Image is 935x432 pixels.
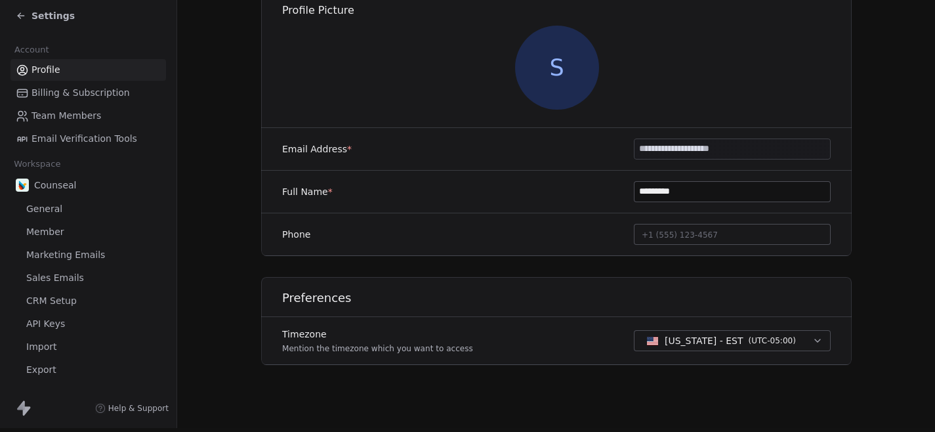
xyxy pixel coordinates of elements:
[282,290,852,306] h1: Preferences
[10,359,166,381] a: Export
[282,185,333,198] label: Full Name
[16,179,29,192] img: counseal-logo-icon.png
[10,267,166,289] a: Sales Emails
[748,335,795,347] span: ( UTC-05:00 )
[31,9,75,22] span: Settings
[10,59,166,81] a: Profile
[282,142,352,156] label: Email Address
[31,86,130,100] span: Billing & Subscription
[26,340,56,354] span: Import
[10,105,166,127] a: Team Members
[665,334,743,347] span: [US_STATE] - EST
[282,328,473,341] label: Timezone
[26,363,56,377] span: Export
[642,230,718,240] span: +1 (555) 123-4567
[9,40,54,60] span: Account
[16,9,75,22] a: Settings
[10,244,166,266] a: Marketing Emails
[31,132,137,146] span: Email Verification Tools
[10,221,166,243] a: Member
[514,26,598,110] span: S
[10,128,166,150] a: Email Verification Tools
[34,179,76,192] span: Counseal
[26,248,105,262] span: Marketing Emails
[282,3,852,18] h1: Profile Picture
[10,336,166,358] a: Import
[282,228,310,241] label: Phone
[26,294,77,308] span: CRM Setup
[26,225,64,239] span: Member
[10,313,166,335] a: API Keys
[282,343,473,354] p: Mention the timezone which you want to access
[9,154,66,174] span: Workspace
[634,224,831,245] button: +1 (555) 123-4567
[634,330,831,351] button: [US_STATE] - EST(UTC-05:00)
[10,290,166,312] a: CRM Setup
[10,198,166,220] a: General
[26,271,84,285] span: Sales Emails
[10,82,166,104] a: Billing & Subscription
[26,202,62,216] span: General
[31,63,60,77] span: Profile
[26,317,65,331] span: API Keys
[108,403,169,414] span: Help & Support
[95,403,169,414] a: Help & Support
[31,109,101,123] span: Team Members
